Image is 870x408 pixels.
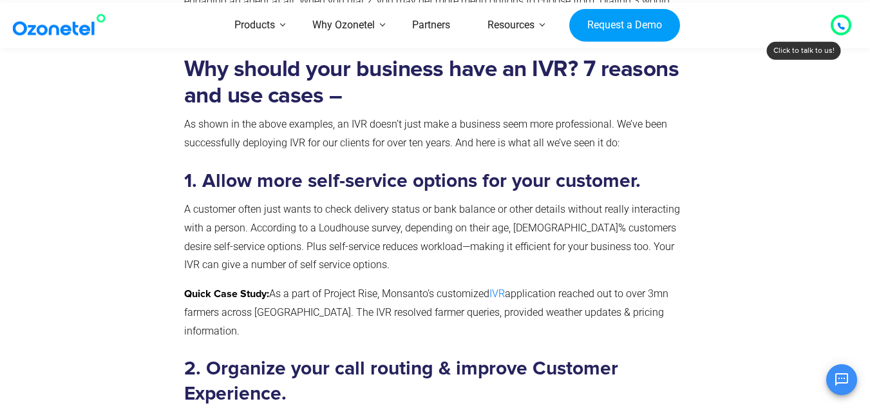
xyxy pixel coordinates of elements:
[184,359,618,403] strong: 2. Organize your call routing & improve Customer Experience.
[184,115,681,153] p: As shown in the above examples, an IVR doesn’t just make a business seem more professional. We’ve...
[469,3,553,48] a: Resources
[826,364,857,395] button: Open chat
[184,289,269,299] strong: Quick Case Study:
[184,58,679,107] strong: Why should your business have an IVR? 7 reasons and use cases –
[216,3,294,48] a: Products
[489,287,505,300] a: IVR
[393,3,469,48] a: Partners
[294,3,393,48] a: Why Ozonetel
[569,8,679,42] a: Request a Demo
[184,171,641,191] strong: 1. Allow more self-service options for your customer.
[184,285,681,340] p: As a part of Project Rise, Monsanto’s customized application reached out to over 3mn farmers acro...
[184,200,681,275] p: A customer often just wants to check delivery status or bank balance or other details without rea...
